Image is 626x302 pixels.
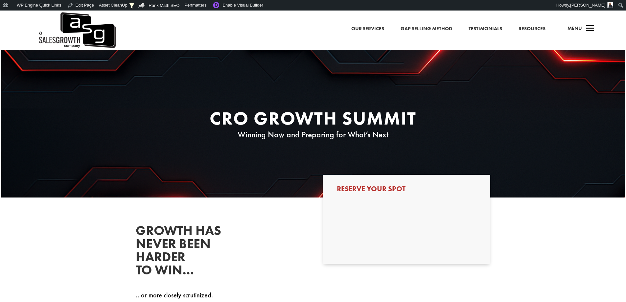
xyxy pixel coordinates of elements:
[584,22,597,35] span: a
[568,25,582,32] span: Menu
[38,11,116,50] img: ASG Co. Logo
[469,25,502,33] a: Testimonials
[136,224,234,280] h2: Growth has never been harder to win…
[401,25,452,33] a: Gap Selling Method
[337,185,476,196] h3: Reserve Your Spot
[136,291,213,299] span: .. or more closely scrutinized.
[136,109,491,131] h1: CRO Growth Summit
[337,204,476,253] iframe: Form 0
[351,25,384,33] a: Our Services
[519,25,545,33] a: Resources
[570,3,605,8] span: [PERSON_NAME]
[149,3,179,8] span: Rank Math SEO
[136,131,491,139] p: Winning Now and Preparing for What’s Next
[38,11,116,50] a: A Sales Growth Company Logo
